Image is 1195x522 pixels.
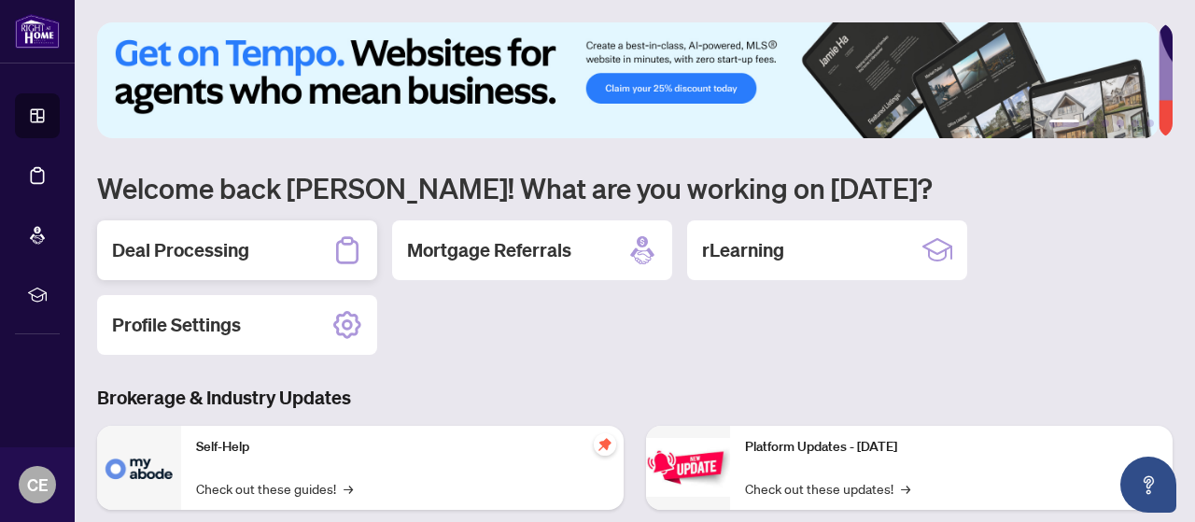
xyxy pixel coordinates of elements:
h3: Brokerage & Industry Updates [97,385,1173,411]
button: 6 [1146,120,1154,127]
img: Self-Help [97,426,181,510]
h2: rLearning [702,237,784,263]
a: Check out these updates!→ [745,478,910,499]
h1: Welcome back [PERSON_NAME]! What are you working on [DATE]? [97,170,1173,205]
span: → [901,478,910,499]
span: → [344,478,353,499]
button: Open asap [1120,457,1176,513]
button: 1 [1049,120,1079,127]
h2: Mortgage Referrals [407,237,571,263]
img: logo [15,14,60,49]
h2: Profile Settings [112,312,241,338]
span: pushpin [594,433,616,456]
p: Self-Help [196,437,609,458]
h2: Deal Processing [112,237,249,263]
a: Check out these guides!→ [196,478,353,499]
p: Platform Updates - [DATE] [745,437,1158,458]
button: 5 [1132,120,1139,127]
button: 3 [1102,120,1109,127]
button: 2 [1087,120,1094,127]
span: CE [27,472,49,498]
img: Slide 0 [97,22,1159,138]
button: 4 [1117,120,1124,127]
img: Platform Updates - June 23, 2025 [646,438,730,497]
